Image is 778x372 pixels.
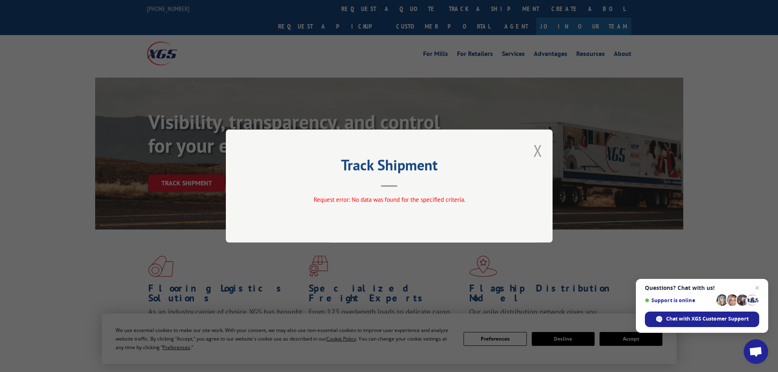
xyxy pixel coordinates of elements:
span: Support is online [645,297,713,303]
span: Chat with XGS Customer Support [666,315,749,323]
span: Questions? Chat with us! [645,285,759,291]
span: Close chat [752,283,762,293]
span: Request error: No data was found for the specified criteria. [313,196,465,203]
div: Open chat [744,339,768,364]
button: Close modal [533,140,542,161]
h2: Track Shipment [267,159,512,175]
div: Chat with XGS Customer Support [645,312,759,327]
